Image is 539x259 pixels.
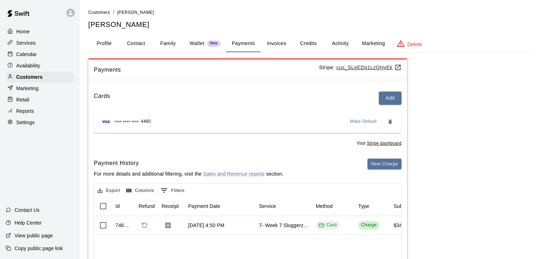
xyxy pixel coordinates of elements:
div: Subtotal [390,196,426,216]
button: Add [379,92,402,105]
button: Payments [226,35,260,52]
p: Services [16,39,36,46]
p: Contact Us [15,206,40,214]
button: Remove [384,116,396,127]
h6: Cards [94,92,110,105]
a: Settings [6,117,74,128]
p: View public page [15,232,53,239]
p: Wallet [190,40,204,47]
button: Export [96,185,122,196]
span: Make Default [350,118,377,125]
img: Credit card brand logo [100,118,112,125]
span: New [207,41,220,46]
a: Home [6,26,74,37]
span: Customers [88,10,110,15]
div: Id [112,196,135,216]
span: Payments [94,65,319,75]
p: Retail [16,96,29,103]
button: Invoices [260,35,292,52]
span: Refund payment [139,219,151,231]
a: Stripe dashboard [367,141,402,146]
li: / [113,9,114,16]
p: Marketing [16,85,39,92]
div: basic tabs example [88,35,530,52]
button: Credits [292,35,324,52]
div: Type [358,196,369,216]
div: $342.25 [394,222,412,229]
div: Card [319,222,337,228]
a: Calendar [6,49,74,60]
h6: Payment History [94,159,283,168]
button: Profile [88,35,120,52]
div: Refund [139,196,155,216]
button: Show filters [159,185,186,196]
a: Availability [6,60,74,71]
a: Retail [6,94,74,105]
p: Stripe: [319,64,402,71]
div: Method [316,196,333,216]
p: For more details and additional filtering, visit the section. [94,170,283,177]
a: Sales and Revenue reports [203,171,264,177]
a: cus_SLgEDq1LzQHvEk [336,65,402,70]
h5: [PERSON_NAME] [88,20,530,29]
p: Settings [16,119,35,126]
button: Select columns [125,185,156,196]
p: Reports [16,108,34,115]
button: Download Receipt [162,219,174,232]
p: Copy public page link [15,245,63,252]
div: Charge [361,222,377,228]
a: Reports [6,106,74,116]
div: Payment Date [185,196,256,216]
div: Subtotal [394,196,412,216]
button: Contact [120,35,152,52]
p: Customers [16,73,43,81]
p: Home [16,28,30,35]
button: Family [152,35,184,52]
span: 4460 [141,118,151,125]
div: Receipt [162,196,179,216]
div: 7- Week 7 Sluggerz Summer Camp Aug 11 to Aug 15 2025 [259,222,309,229]
div: Refund [135,196,158,216]
div: Receipt [158,196,185,216]
p: Calendar [16,51,37,58]
button: Activity [324,35,356,52]
p: Availability [16,62,40,69]
span: Visit [357,140,402,147]
a: Customers [88,9,110,15]
button: Marketing [356,35,391,52]
button: New Charge [367,159,402,170]
div: Payment Date [188,196,220,216]
div: Service [256,196,312,216]
div: Type [355,196,390,216]
div: Service [259,196,276,216]
nav: breadcrumb [88,9,530,16]
div: Method [312,196,355,216]
p: Help Center [15,219,41,226]
a: Services [6,38,74,48]
button: Make Default [347,116,380,127]
div: Aug 9, 2025, 4:50 PM [188,222,224,229]
div: Id [116,196,120,216]
div: 746639 [116,222,131,229]
a: Marketing [6,83,74,94]
a: Customers [6,72,74,82]
p: Delete [408,41,422,48]
span: [PERSON_NAME] [117,10,154,15]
